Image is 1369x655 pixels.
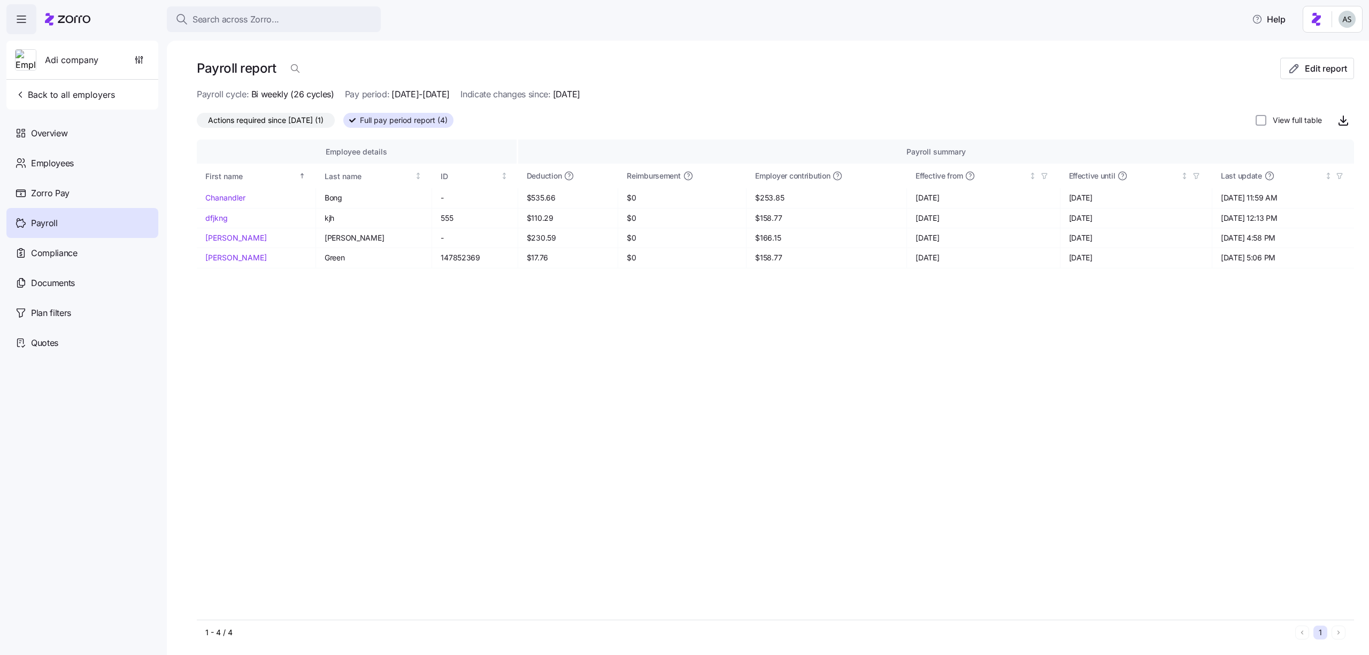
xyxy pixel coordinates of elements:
span: Zorro Pay [31,187,70,200]
span: 147852369 [441,252,509,263]
div: Not sorted [501,172,508,180]
div: 1 - 4 / 4 [205,627,1291,638]
span: Actions required since [DATE] (1) [208,113,324,127]
th: Last updateNot sorted [1212,164,1354,188]
div: ID [441,171,498,182]
span: Deduction [527,171,562,181]
img: Employer logo [16,50,36,71]
a: Plan filters [6,298,158,328]
span: $158.77 [755,252,898,263]
span: Back to all employers [15,88,115,101]
span: [DATE] 5:06 PM [1221,252,1345,263]
button: Next page [1332,626,1345,639]
a: [PERSON_NAME] [205,252,307,263]
a: Payroll [6,208,158,238]
span: Employer contribution [755,171,830,181]
span: Quotes [31,336,58,350]
span: [DATE] [553,88,580,101]
span: Compliance [31,246,78,260]
span: [PERSON_NAME] [325,233,423,243]
th: Effective untilNot sorted [1060,164,1212,188]
button: Previous page [1295,626,1309,639]
div: First name [205,171,296,182]
span: $110.29 [527,213,610,224]
a: Zorro Pay [6,178,158,208]
th: Effective fromNot sorted [907,164,1060,188]
div: Not sorted [1181,172,1188,180]
th: Last nameNot sorted [316,164,432,188]
span: [DATE] [1069,233,1203,243]
span: Help [1252,13,1286,26]
span: Overview [31,127,67,140]
a: Overview [6,118,158,148]
span: [DATE] 11:59 AM [1221,192,1345,203]
span: Effective until [1069,171,1116,181]
span: $535.66 [527,192,610,203]
th: IDNot sorted [432,164,518,188]
span: - [441,192,509,203]
span: [DATE] [916,252,1051,263]
span: Pay period: [345,88,389,101]
span: Adi company [45,53,98,67]
a: Documents [6,268,158,298]
img: c4d3a52e2a848ea5f7eb308790fba1e4 [1339,11,1356,28]
span: Employees [31,157,74,170]
span: Plan filters [31,306,71,320]
span: Green [325,252,423,263]
a: Chanandler [205,192,307,203]
h1: Payroll report [197,60,276,76]
a: dfjkng [205,213,307,224]
label: View full table [1266,115,1322,126]
span: Bi weekly (26 cycles) [251,88,334,101]
span: $166.15 [755,233,898,243]
div: Sorted ascending [298,172,306,180]
a: Employees [6,148,158,178]
div: Not sorted [1029,172,1036,180]
a: [PERSON_NAME] [205,233,307,243]
span: [DATE] [1069,192,1203,203]
button: Search across Zorro... [167,6,381,32]
button: Help [1243,9,1294,30]
span: [DATE] 12:13 PM [1221,213,1345,224]
button: 1 [1313,626,1327,639]
span: [DATE]-[DATE] [391,88,450,101]
span: - [441,233,509,243]
span: Bong [325,192,423,203]
a: Compliance [6,238,158,268]
span: 555 [441,213,509,224]
span: $17.76 [527,252,610,263]
span: Search across Zorro... [193,13,279,26]
div: Last name [325,171,413,182]
span: $0 [627,192,737,203]
div: Not sorted [1325,172,1332,180]
span: $253.85 [755,192,898,203]
span: Documents [31,276,75,290]
span: Payroll cycle: [197,88,249,101]
button: Edit report [1280,58,1354,79]
span: [DATE] [916,213,1051,224]
span: $158.77 [755,213,898,224]
span: Reimbursement [627,171,680,181]
span: [DATE] [916,233,1051,243]
span: [DATE] 4:58 PM [1221,233,1345,243]
span: Payroll [31,217,58,230]
span: [DATE] [1069,213,1203,224]
span: $0 [627,213,737,224]
span: Edit report [1305,62,1347,75]
span: $0 [627,252,737,263]
th: First nameSorted ascending [197,164,316,188]
span: [DATE] [916,192,1051,203]
span: Effective from [916,171,963,181]
span: Indicate changes since: [460,88,551,101]
span: Last update [1221,171,1262,181]
span: $230.59 [527,233,610,243]
span: $0 [627,233,737,243]
div: Payroll summary [527,146,1345,158]
span: Full pay period report (4) [360,113,448,127]
span: [DATE] [1069,252,1203,263]
span: kjh [325,213,423,224]
div: Not sorted [414,172,422,180]
button: Back to all employers [11,84,119,105]
div: Employee details [205,146,508,158]
a: Quotes [6,328,158,358]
